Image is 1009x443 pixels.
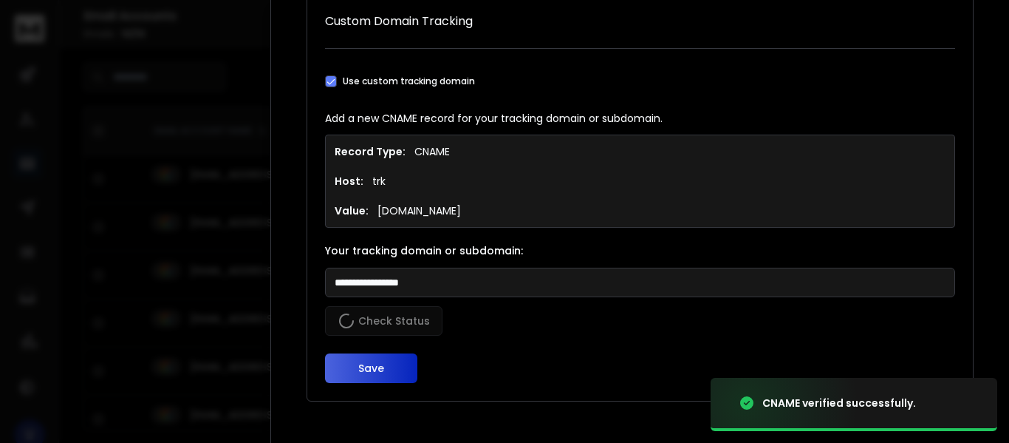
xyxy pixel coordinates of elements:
[414,144,450,159] p: CNAME
[335,174,363,189] h1: Host:
[325,13,955,30] h1: Custom Domain Tracking
[325,354,417,383] button: Save
[335,203,369,218] h1: Value:
[372,174,386,189] p: trk
[762,396,916,410] div: CNAME verified successfully.
[335,144,406,159] h1: Record Type:
[325,246,955,256] label: Your tracking domain or subdomain:
[343,75,475,87] label: Use custom tracking domain
[325,111,955,126] p: Add a new CNAME record for your tracking domain or subdomain.
[377,203,461,218] p: [DOMAIN_NAME]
